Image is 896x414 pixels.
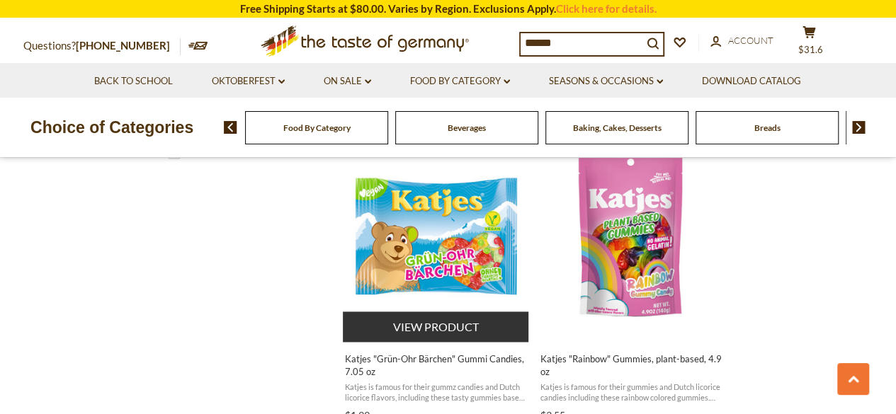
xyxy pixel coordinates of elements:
a: Download Catalog [702,74,801,89]
button: $31.6 [788,25,831,61]
a: Account [710,33,773,49]
a: Oktoberfest [212,74,285,89]
a: Breads [754,122,781,133]
a: Food By Category [410,74,510,89]
a: On Sale [324,74,371,89]
span: Katjes is famous for their gummz candies and Dutch licorice flavors, including these tasty gummie... [345,381,528,403]
span: Katjes is famous for their gummies and Dutch licorice candies including these rainbow colored gum... [540,381,723,403]
img: next arrow [852,121,866,134]
a: Back to School [94,74,173,89]
img: Katjes Rainbow [538,142,725,329]
img: previous arrow [224,121,237,134]
p: Questions? [23,37,181,55]
img: Katjes "Grun-Ohr Barchen" [343,142,531,329]
span: $31.6 [798,44,823,55]
a: Food By Category [283,122,351,133]
button: View product [343,311,529,342]
span: Account [728,35,773,46]
span: Katjes "Rainbow" Gummies, plant-based, 4.9 oz [540,352,723,378]
a: Baking, Cakes, Desserts [573,122,662,133]
span: Katjes "Grün-Ohr Bärchen" Gummi Candies, 7.05 oz [345,352,528,378]
a: Beverages [448,122,486,133]
a: [PHONE_NUMBER] [76,39,170,52]
a: Seasons & Occasions [549,74,663,89]
a: Click here for details. [556,2,657,15]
